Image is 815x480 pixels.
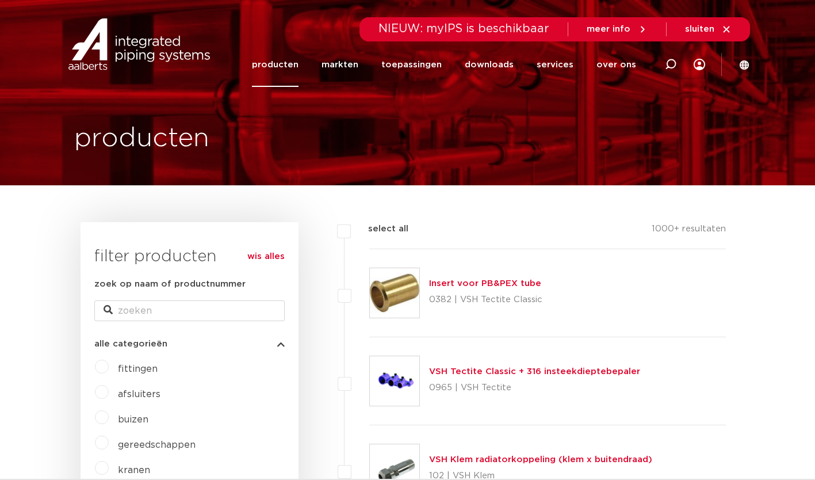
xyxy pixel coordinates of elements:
a: fittingen [118,364,158,374]
a: downloads [465,43,514,87]
a: services [537,43,573,87]
a: producten [252,43,299,87]
a: Insert voor PB&PEX tube [429,279,541,288]
a: kranen [118,466,150,475]
input: zoeken [94,300,285,321]
span: NIEUW: myIPS is beschikbaar [378,23,549,35]
a: meer info [587,24,648,35]
span: alle categorieën [94,340,167,348]
a: toepassingen [381,43,442,87]
a: gereedschappen [118,440,196,449]
a: buizen [118,415,148,424]
a: sluiten [685,24,732,35]
a: over ons [596,43,636,87]
nav: Menu [252,43,636,87]
a: afsluiters [118,390,160,399]
span: meer info [587,25,630,33]
a: markten [322,43,358,87]
label: zoek op naam of productnummer [94,277,246,291]
img: Thumbnail for VSH Tectite Classic + 316 insteekdieptebepaler [370,356,419,406]
p: 0382 | VSH Tectite Classic [429,291,542,309]
h1: producten [74,120,209,157]
img: Thumbnail for Insert voor PB&PEX tube [370,268,419,318]
label: select all [351,222,408,236]
button: alle categorieën [94,340,285,348]
span: sluiten [685,25,714,33]
p: 1000+ resultaten [652,222,726,240]
p: 0965 | VSH Tectite [429,379,640,397]
a: VSH Klem radiatorkoppeling (klem x buitendraad) [429,455,652,464]
a: VSH Tectite Classic + 316 insteekdieptebepaler [429,367,640,376]
a: wis alles [247,250,285,264]
h3: filter producten [94,245,285,268]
